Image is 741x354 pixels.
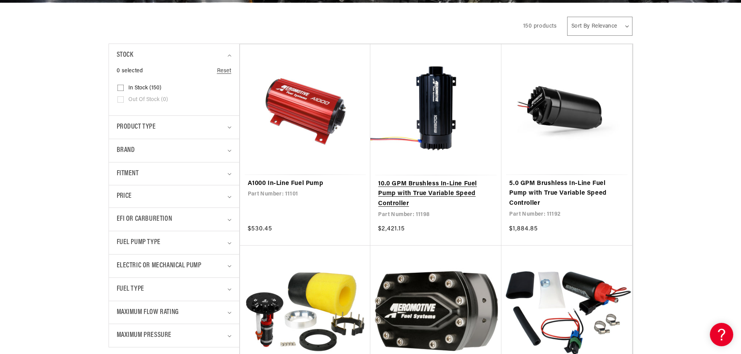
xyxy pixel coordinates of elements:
summary: Fuel Pump Type (0 selected) [117,231,231,254]
summary: Fitment (0 selected) [117,162,231,185]
summary: Brand (0 selected) [117,139,231,162]
span: Out of stock (0) [128,96,168,103]
summary: Fuel Type (0 selected) [117,278,231,301]
span: In stock (150) [128,85,161,92]
summary: Product type (0 selected) [117,116,231,139]
span: Brand [117,145,135,156]
a: 10.0 GPM Brushless In-Line Fuel Pump with True Variable Speed Controller [378,179,494,209]
a: Reset [217,67,231,75]
span: Fuel Pump Type [117,237,161,248]
summary: Stock (0 selected) [117,44,231,67]
span: Price [117,191,132,202]
span: Electric or Mechanical Pump [117,260,201,272]
span: Fitment [117,168,139,180]
summary: EFI or Carburetion (0 selected) [117,208,231,231]
span: 150 products [523,23,557,29]
summary: Electric or Mechanical Pump (0 selected) [117,255,231,277]
summary: Maximum Pressure (0 selected) [117,324,231,347]
span: 0 selected [117,67,143,75]
summary: Maximum Flow Rating (0 selected) [117,301,231,324]
span: EFI or Carburetion [117,214,172,225]
span: Stock [117,50,133,61]
span: Product type [117,122,156,133]
summary: Price [117,185,231,208]
span: Maximum Flow Rating [117,307,179,318]
a: A1000 In-Line Fuel Pump [248,179,363,189]
span: Fuel Type [117,284,144,295]
span: Maximum Pressure [117,330,172,341]
a: 5.0 GPM Brushless In-Line Fuel Pump with True Variable Speed Controller [509,179,624,209]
